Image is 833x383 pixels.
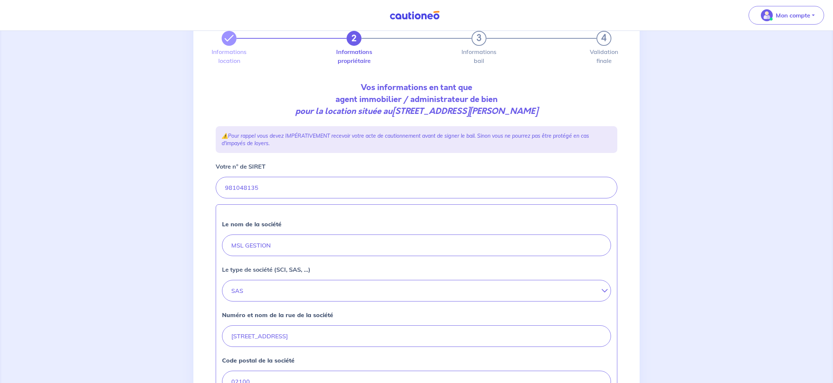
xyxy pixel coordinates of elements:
em: Pour rappel vous devez IMPÉRATIVEMENT recevoir votre acte de cautionnement avant de signer le bai... [222,133,589,147]
label: Informations propriétaire [347,49,361,64]
p: Le type de société (SCI, SAS, ...) [222,265,311,274]
strong: Le nom de la société [222,220,282,228]
p: Mon compte [776,11,810,20]
button: illu_account_valid_menu.svgMon compte [749,6,824,25]
input: 54 rue nationale [222,325,611,347]
strong: Code postal de la société [222,357,295,364]
em: pour la location située au [295,105,538,117]
p: ⚠️ [222,132,611,147]
img: Cautioneo [387,11,443,20]
strong: Numéro et nom de la rue de la société [222,311,333,319]
p: Votre n° de SIRET [216,162,266,171]
button: SAS [222,280,611,301]
p: Vos informations en tant que agent immobilier / administrateur de bien [216,82,617,117]
label: Validation finale [596,49,611,64]
strong: [STREET_ADDRESS][PERSON_NAME] [392,105,538,117]
img: illu_account_valid_menu.svg [761,9,773,21]
button: 2 [347,31,361,46]
label: Informations bail [472,49,486,64]
label: Informations location [222,49,237,64]
input: Ex : 4356797535 [216,177,617,198]
input: Le nom de la société [222,234,611,256]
